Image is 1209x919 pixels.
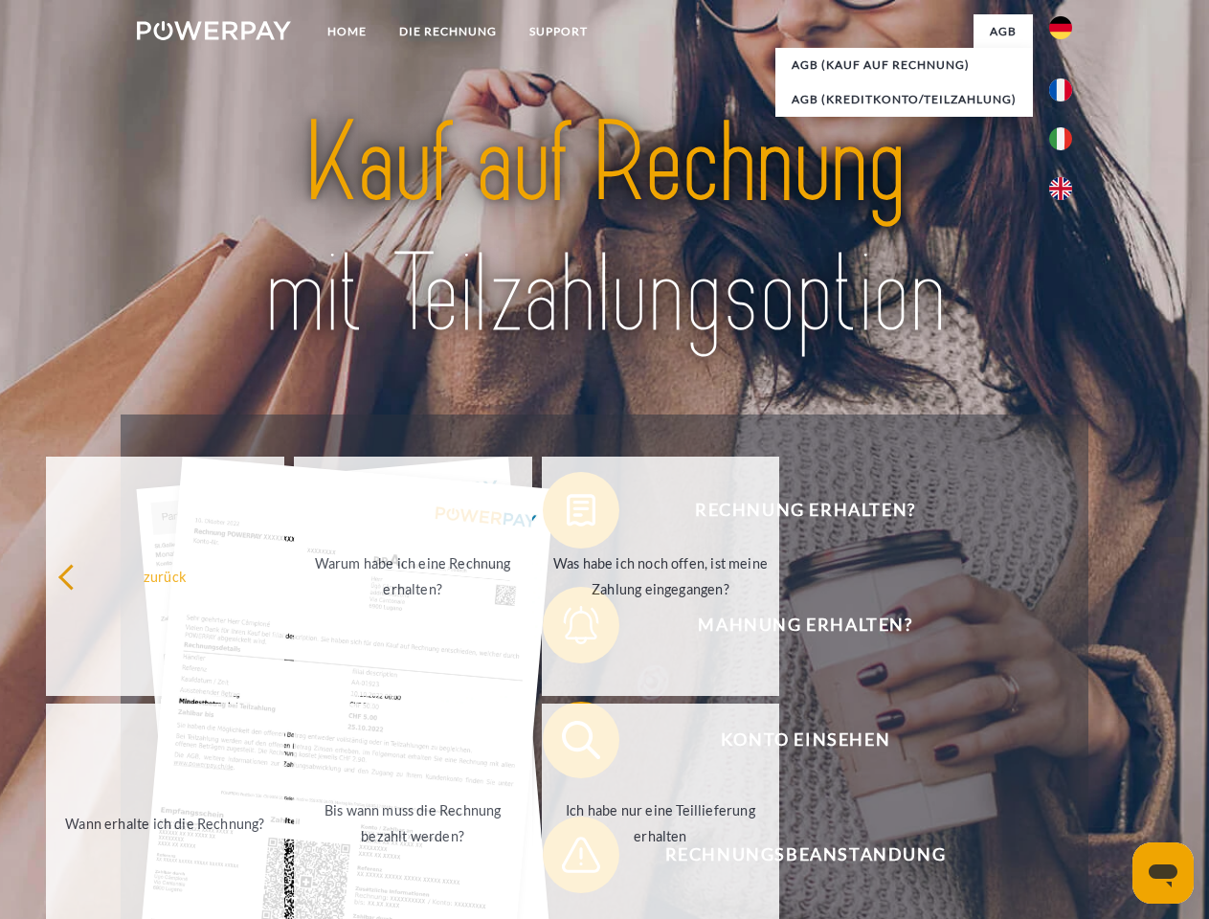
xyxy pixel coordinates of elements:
[974,14,1033,49] a: agb
[305,797,521,849] div: Bis wann muss die Rechnung bezahlt werden?
[183,92,1026,367] img: title-powerpay_de.svg
[571,702,1040,778] span: Konto einsehen
[571,587,1040,663] span: Mahnung erhalten?
[57,563,273,589] div: zurück
[383,14,513,49] a: DIE RECHNUNG
[513,14,604,49] a: SUPPORT
[57,810,273,836] div: Wann erhalte ich die Rechnung?
[553,797,769,849] div: Ich habe nur eine Teillieferung erhalten
[775,48,1033,82] a: AGB (Kauf auf Rechnung)
[311,14,383,49] a: Home
[571,817,1040,893] span: Rechnungsbeanstandung
[1049,177,1072,200] img: en
[137,21,291,40] img: logo-powerpay-white.svg
[775,82,1033,117] a: AGB (Kreditkonto/Teilzahlung)
[1049,127,1072,150] img: it
[553,550,769,602] div: Was habe ich noch offen, ist meine Zahlung eingegangen?
[1049,16,1072,39] img: de
[1049,78,1072,101] img: fr
[305,550,521,602] div: Warum habe ich eine Rechnung erhalten?
[571,472,1040,549] span: Rechnung erhalten?
[1132,842,1194,904] iframe: Schaltfläche zum Öffnen des Messaging-Fensters
[542,457,780,696] a: Was habe ich noch offen, ist meine Zahlung eingegangen?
